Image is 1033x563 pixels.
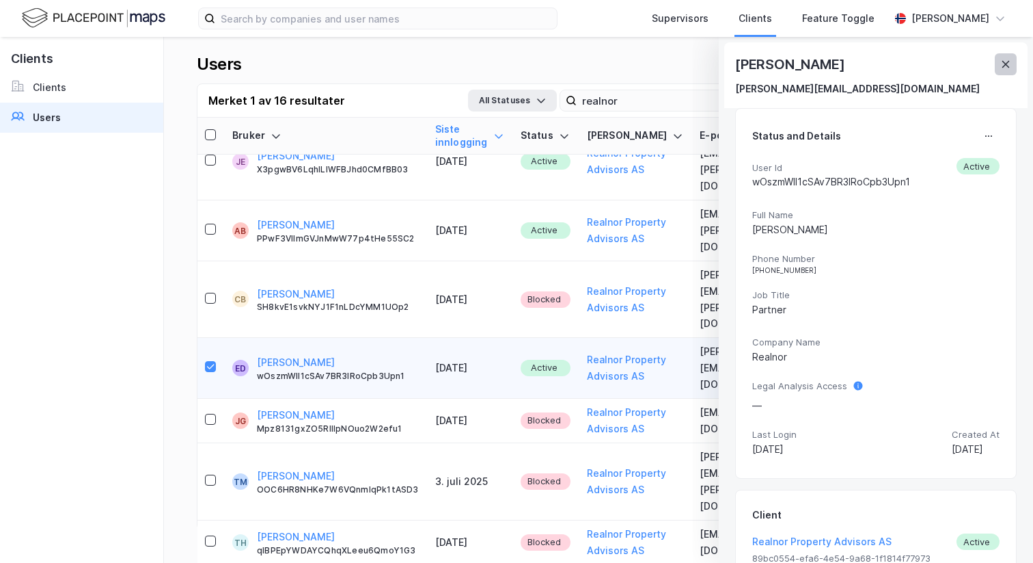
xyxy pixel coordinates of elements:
iframe: Chat Widget [965,497,1033,563]
button: [PERSON_NAME] [257,148,335,164]
div: AB [234,222,246,239]
div: X3pgwBV6LqhILIWFBJhd0CMfBB03 [257,164,419,175]
button: Realnor Property Advisors AS [587,404,684,437]
div: [PERSON_NAME] [911,10,989,27]
div: ED [235,360,246,376]
span: User Id [752,162,910,174]
button: [PERSON_NAME] [257,217,335,233]
td: [DATE] [427,399,512,443]
button: [PERSON_NAME] [257,529,335,545]
input: Search user by name, email or client [577,90,765,111]
div: — [752,397,847,414]
button: Realnor Property Advisors AS [752,534,892,550]
div: E-post [700,129,785,142]
div: Status [521,129,570,142]
span: Created At [952,429,1000,441]
button: [PERSON_NAME] [257,468,335,484]
button: All Statuses [468,90,557,112]
div: SH8kvE1svkNYJ1F1nLDcYMM1UOp2 [257,302,419,313]
div: [PHONE_NUMBER] [752,266,1000,274]
button: [PERSON_NAME] [257,286,335,302]
button: [PERSON_NAME] [257,407,335,423]
div: Partner [752,302,1000,318]
div: TH [234,534,247,551]
td: [EMAIL_ADDRESS][DOMAIN_NAME] [691,399,793,443]
div: qIBPEpYWDAYCQhqXLeeu6QmoY1G3 [257,545,419,556]
div: Status and Details [752,128,841,144]
td: [PERSON_NAME][EMAIL_ADDRESS][PERSON_NAME][DOMAIN_NAME] [691,443,793,521]
button: Realnor Property Advisors AS [587,214,684,247]
button: Realnor Property Advisors AS [587,526,684,559]
div: TM [234,473,247,490]
div: [PERSON_NAME] [587,129,684,142]
div: Merket 1 av 16 resultater [208,92,345,109]
span: Full Name [752,209,1000,221]
div: OOC6HR8NHKe7W6VQnmIqPk1tASD3 [257,484,419,495]
div: Supervisors [652,10,708,27]
div: wOszmWII1cSAv7BR3IRoCpb3Upn1 [257,371,419,382]
button: Realnor Property Advisors AS [587,465,684,498]
span: Job Title [752,289,1000,301]
td: [PERSON_NAME][EMAIL_ADDRESS][PERSON_NAME][DOMAIN_NAME] [691,261,793,339]
img: logo.f888ab2527a4732fd821a326f86c7f29.svg [22,6,165,30]
span: Company Name [752,337,1000,348]
div: [DATE] [752,441,797,458]
td: [EMAIL_ADDRESS][PERSON_NAME][DOMAIN_NAME] [691,200,793,261]
td: [DATE] [427,338,512,399]
div: JG [235,413,246,429]
div: Users [197,53,242,75]
button: [PERSON_NAME] [257,354,335,371]
div: [PERSON_NAME] [735,53,847,75]
span: Phone Number [752,253,1000,265]
div: PPwF3VlImGVJnMwW77p4tHe55SC2 [257,233,419,244]
span: Last Login [752,429,797,441]
span: Legal Analysis Access [752,380,847,392]
td: [PERSON_NAME][EMAIL_ADDRESS][PERSON_NAME][DOMAIN_NAME] [691,123,793,200]
div: Users [33,109,61,126]
div: Realnor [752,349,1000,365]
input: Search by companies and user names [215,8,557,29]
div: Clients [739,10,772,27]
div: Siste innlogging [435,123,504,148]
button: Realnor Property Advisors AS [587,145,684,178]
div: [PERSON_NAME][EMAIL_ADDRESS][DOMAIN_NAME] [735,81,980,97]
button: Realnor Property Advisors AS [587,283,684,316]
div: CB [234,291,246,307]
td: 3. juli 2025 [427,443,512,521]
div: Kontrollprogram for chat [965,497,1033,563]
div: Mpz8131gxZO5RIIlpNOuo2W2efu1 [257,423,419,434]
button: Realnor Property Advisors AS [587,352,684,384]
td: [PERSON_NAME][EMAIL_ADDRESS][DOMAIN_NAME] [691,338,793,399]
div: Client [752,507,782,523]
div: Je [236,153,245,170]
td: [DATE] [427,200,512,261]
div: [DATE] [952,441,1000,458]
div: Clients [33,79,66,96]
div: [PERSON_NAME] [752,222,1000,238]
div: Bruker [232,129,419,142]
div: Feature Toggle [802,10,874,27]
td: [DATE] [427,123,512,200]
div: wOszmWII1cSAv7BR3IRoCpb3Upn1 [752,174,910,190]
td: [DATE] [427,261,512,339]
